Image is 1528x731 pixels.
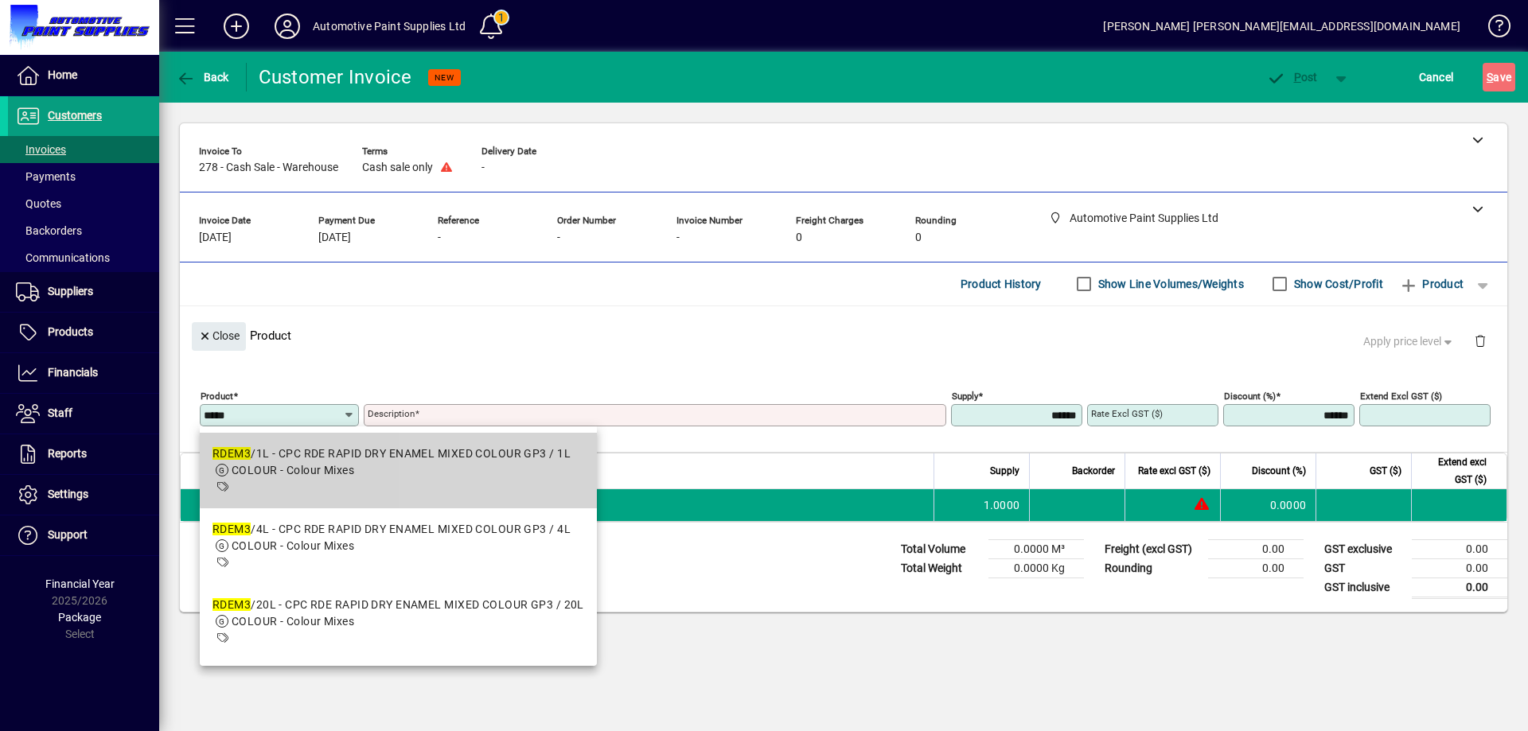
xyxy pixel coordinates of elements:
[232,615,354,628] span: COLOUR - Colour Mixes
[1091,408,1163,419] mat-label: Rate excl GST ($)
[8,515,159,555] a: Support
[435,72,454,83] span: NEW
[318,231,351,244] span: [DATE]
[1461,333,1499,348] app-page-header-button: Delete
[8,56,159,95] a: Home
[1138,462,1210,480] span: Rate excl GST ($)
[362,161,433,174] span: Cash sale only
[954,270,1048,298] button: Product History
[893,558,988,577] td: Total Weight
[188,329,250,343] app-page-header-button: Close
[212,523,251,535] em: RDEM3
[8,217,159,244] a: Backorders
[1220,489,1316,521] td: 0.0000
[16,251,110,264] span: Communications
[8,136,159,163] a: Invoices
[8,394,159,434] a: Staff
[232,464,354,476] span: COLOUR - Colour Mixes
[212,598,251,611] em: RDEM3
[8,163,159,190] a: Payments
[1487,71,1493,84] span: S
[313,14,466,39] div: Automotive Paint Supplies Ltd
[1419,64,1454,90] span: Cancel
[988,539,1084,558] td: 0.0000 M³
[988,558,1084,577] td: 0.0000 Kg
[48,366,98,379] span: Financials
[1476,3,1508,55] a: Knowledge Base
[1266,71,1318,84] span: ost
[212,447,251,460] em: RDEM3
[8,353,159,393] a: Financials
[176,71,229,84] span: Back
[1357,327,1462,356] button: Apply price level
[48,406,72,419] span: Staff
[172,63,233,91] button: Back
[893,539,988,558] td: Total Volume
[961,271,1042,297] span: Product History
[48,528,88,541] span: Support
[192,322,246,351] button: Close
[1097,558,1208,577] td: Rounding
[1103,14,1460,39] div: [PERSON_NAME] [PERSON_NAME][EMAIL_ADDRESS][DOMAIN_NAME]
[1208,539,1304,558] td: 0.00
[16,197,61,210] span: Quotes
[1097,539,1208,558] td: Freight (excl GST)
[990,462,1019,480] span: Supply
[915,231,922,244] span: 0
[1487,64,1511,90] span: ave
[198,323,240,349] span: Close
[1316,577,1412,597] td: GST inclusive
[259,64,412,90] div: Customer Invoice
[159,63,247,91] app-page-header-button: Back
[1072,462,1115,480] span: Backorder
[1294,71,1301,84] span: P
[984,497,1020,513] span: 1.0000
[1258,63,1326,91] button: Post
[48,68,77,81] span: Home
[1208,558,1304,577] td: 0.00
[1370,462,1401,480] span: GST ($)
[1412,558,1507,577] td: 0.00
[16,143,66,156] span: Invoices
[45,577,115,590] span: Financial Year
[200,584,597,659] mat-option: RDEM3/20L - CPC RDE RAPID DRY ENAMEL MIXED COLOUR GP3 / 20L
[200,508,597,584] mat-option: RDEM3/4L - CPC RDE RAPID DRY ENAMEL MIXED COLOUR GP3 / 4L
[796,231,802,244] span: 0
[1316,558,1412,577] td: GST
[8,475,159,515] a: Settings
[1415,63,1458,91] button: Cancel
[48,285,93,297] span: Suppliers
[180,306,1507,364] div: Product
[438,231,441,244] span: -
[368,408,415,419] mat-label: Description
[1461,322,1499,360] button: Delete
[8,313,159,352] a: Products
[1412,577,1507,597] td: 0.00
[557,231,560,244] span: -
[48,447,87,460] span: Reports
[8,190,159,217] a: Quotes
[48,488,88,500] span: Settings
[201,390,233,401] mat-label: Product
[8,272,159,312] a: Suppliers
[1360,390,1442,401] mat-label: Extend excl GST ($)
[212,521,571,538] div: /4L - CPC RDE RAPID DRY ENAMEL MIXED COLOUR GP3 / 4L
[952,390,978,401] mat-label: Supply
[200,433,597,508] mat-option: RDEM3/1L - CPC RDE RAPID DRY ENAMEL MIXED COLOUR GP3 / 1L
[1224,390,1276,401] mat-label: Discount (%)
[48,109,102,122] span: Customers
[16,170,76,183] span: Payments
[1291,276,1383,292] label: Show Cost/Profit
[1421,453,1487,488] span: Extend excl GST ($)
[199,161,338,174] span: 278 - Cash Sale - Warehouse
[58,611,101,624] span: Package
[676,231,680,244] span: -
[16,224,82,237] span: Backorders
[1363,333,1456,350] span: Apply price level
[48,325,93,338] span: Products
[1316,539,1412,558] td: GST exclusive
[8,244,159,271] a: Communications
[199,231,232,244] span: [DATE]
[232,539,354,552] span: COLOUR - Colour Mixes
[262,12,313,41] button: Profile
